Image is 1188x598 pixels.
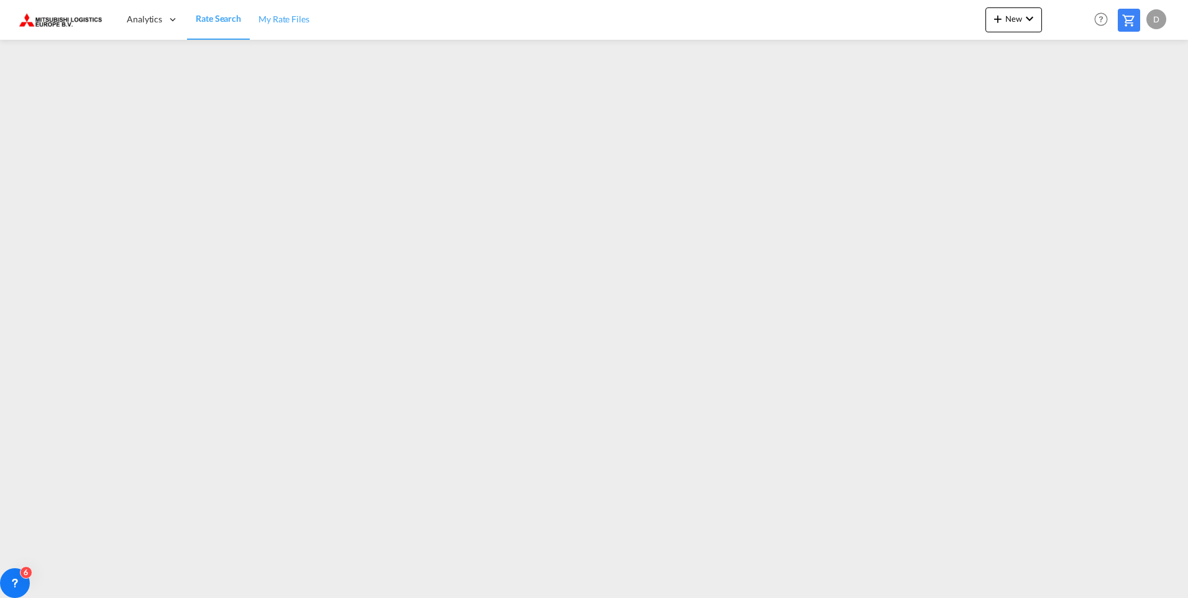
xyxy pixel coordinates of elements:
[985,7,1042,32] button: icon-plus 400-fgNewicon-chevron-down
[196,13,241,24] span: Rate Search
[990,14,1037,24] span: New
[127,13,162,25] span: Analytics
[19,6,103,34] img: 0def066002f611f0b450c5c881a5d6ed.png
[1090,9,1112,30] span: Help
[1146,9,1166,29] div: D
[258,14,309,24] span: My Rate Files
[1090,9,1118,31] div: Help
[1022,11,1037,26] md-icon: icon-chevron-down
[990,11,1005,26] md-icon: icon-plus 400-fg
